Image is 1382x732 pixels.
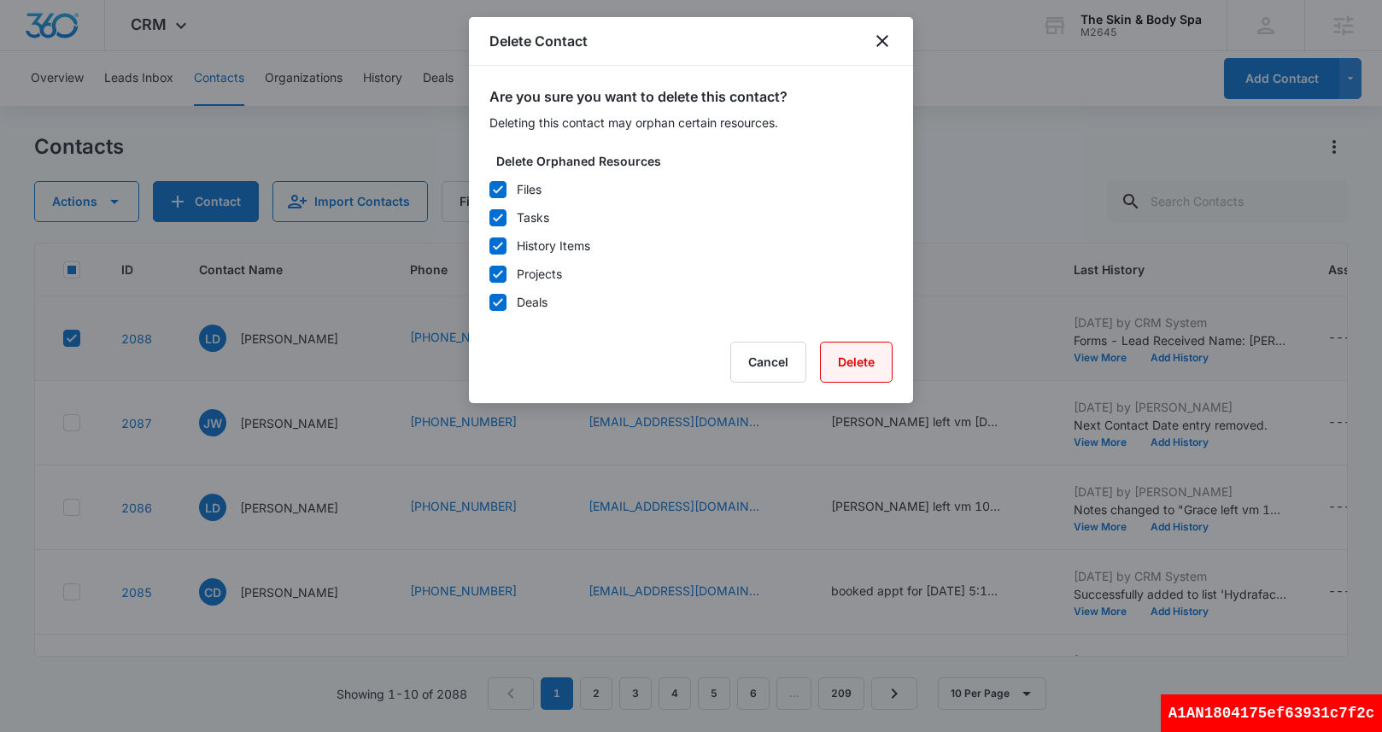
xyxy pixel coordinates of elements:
button: close [872,31,893,51]
p: Deleting this contact may orphan certain resources. [489,114,893,132]
div: A1AN1804175ef63931c7f2c [1161,694,1382,732]
button: Delete [820,342,893,383]
div: History Items [517,237,590,255]
h2: Are you sure you want to delete this contact? [489,86,893,107]
div: Projects [517,265,562,283]
div: Deals [517,293,548,311]
div: Tasks [517,208,549,226]
button: Cancel [730,342,806,383]
div: Files [517,180,542,198]
h1: Delete Contact [489,31,588,51]
label: Delete Orphaned Resources [496,152,899,170]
